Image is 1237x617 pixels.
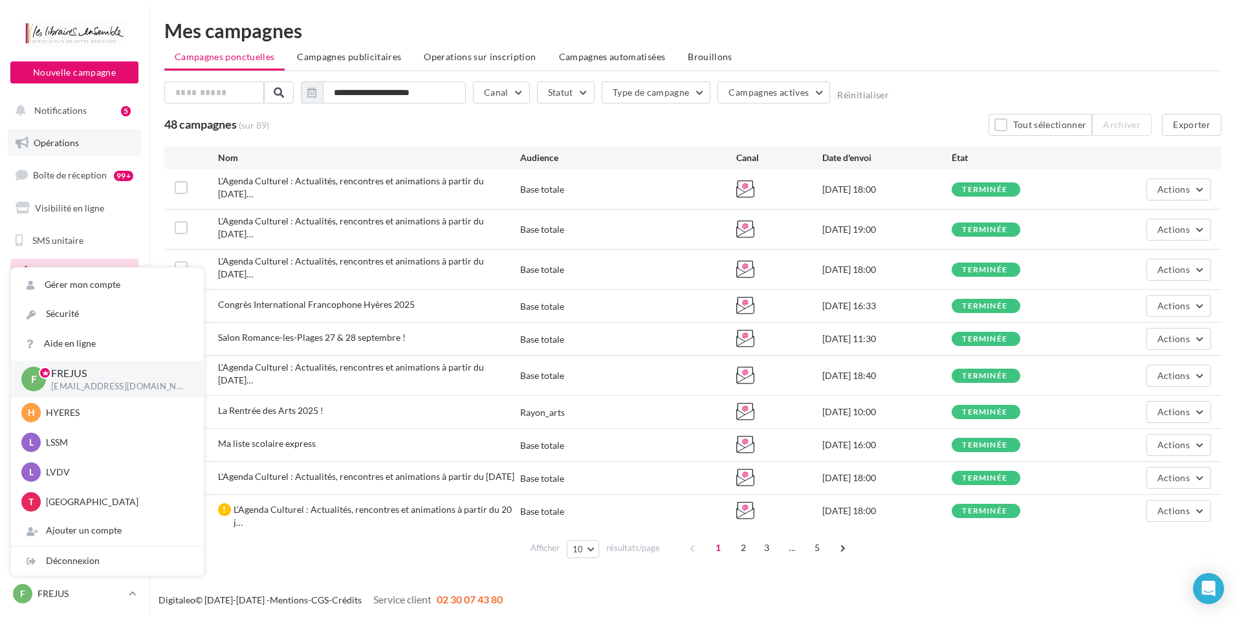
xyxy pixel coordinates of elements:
[962,441,1007,449] div: terminée
[373,593,432,605] span: Service client
[218,471,514,482] span: L'Agenda Culturel : Actualités, rencontres et animations à partir du 27 juin
[46,406,188,419] p: HYERES
[8,227,141,254] a: SMS unitaire
[736,151,822,164] div: Canal
[28,406,35,419] span: H
[437,593,503,605] span: 02 30 07 43 80
[270,594,308,605] a: Mentions
[822,332,952,345] div: [DATE] 11:30
[822,471,952,484] div: [DATE] 18:00
[962,302,1007,310] div: terminée
[537,81,595,103] button: Statut
[962,186,1007,194] div: terminée
[34,105,87,116] span: Notifications
[822,299,952,312] div: [DATE] 16:33
[218,438,316,449] span: Ma liste scolaire express
[1193,573,1224,604] div: Open Intercom Messenger
[20,587,25,600] span: F
[10,61,138,83] button: Nouvelle campagne
[11,329,204,358] a: Aide en ligne
[606,542,660,554] span: résultats/page
[35,202,104,213] span: Visibilité en ligne
[114,171,133,181] div: 99+
[728,87,809,98] span: Campagnes actives
[10,581,138,606] a: F FREJUS
[218,299,415,310] span: Congrès International Francophone Hyères 2025
[1146,295,1211,317] button: Actions
[1146,259,1211,281] button: Actions
[34,137,79,148] span: Opérations
[159,594,503,605] span: © [DATE]-[DATE] - - -
[952,151,1081,164] div: État
[733,537,754,558] span: 2
[1146,328,1211,350] button: Actions
[8,291,141,318] a: Contacts
[962,372,1007,380] div: terminée
[297,51,401,62] span: Campagnes publicitaires
[962,507,1007,515] div: terminée
[1162,114,1221,136] button: Exporter
[1157,370,1190,381] span: Actions
[164,21,1221,40] div: Mes campagnes
[46,436,188,449] p: LSSM
[756,537,777,558] span: 3
[520,300,564,313] div: Base totale
[822,183,952,196] div: [DATE] 18:00
[520,439,564,452] div: Base totale
[520,472,564,485] div: Base totale
[559,51,666,62] span: Campagnes automatisées
[822,504,952,517] div: [DATE] 18:00
[1146,219,1211,241] button: Actions
[602,81,711,103] button: Type de campagne
[520,183,564,196] div: Base totale
[8,355,141,382] a: Calendrier
[822,406,952,418] div: [DATE] 10:00
[708,537,728,558] span: 1
[473,81,530,103] button: Canal
[520,223,564,236] div: Base totale
[11,270,204,299] a: Gérer mon compte
[962,226,1007,234] div: terminée
[1157,505,1190,516] span: Actions
[51,366,183,381] p: FREJUS
[31,372,37,387] span: F
[11,299,204,329] a: Sécurité
[1146,401,1211,423] button: Actions
[218,151,520,164] div: Nom
[33,169,107,180] span: Boîte de réception
[8,161,141,189] a: Boîte de réception99+
[1146,500,1211,522] button: Actions
[573,544,584,554] span: 10
[962,335,1007,343] div: terminée
[8,323,141,351] a: Médiathèque
[822,223,952,236] div: [DATE] 19:00
[121,106,131,116] div: 5
[989,114,1092,136] button: Tout sélectionner
[218,255,484,279] span: L'Agenda Culturel : Actualités, rencontres et animations à partir du 16 septembre
[717,81,830,103] button: Campagnes actives
[1157,333,1190,344] span: Actions
[8,97,136,124] button: Notifications 5
[531,542,560,554] span: Afficher
[520,406,565,419] div: Rayon_arts
[46,466,188,479] p: LVDV
[239,119,269,132] span: (sur 89)
[28,495,34,508] span: T
[822,369,952,382] div: [DATE] 18:40
[164,117,237,131] span: 48 campagnes
[32,234,83,245] span: SMS unitaire
[51,381,183,393] p: [EMAIL_ADDRESS][DOMAIN_NAME]
[567,540,600,558] button: 10
[520,369,564,382] div: Base totale
[837,90,889,100] button: Réinitialiser
[962,474,1007,482] div: terminée
[520,333,564,346] div: Base totale
[1157,406,1190,417] span: Actions
[8,195,141,222] a: Visibilité en ligne
[159,594,195,605] a: Digitaleo
[218,332,406,343] span: Salon Romance-les-Plages 27 & 28 septembre !
[962,266,1007,274] div: terminée
[520,505,564,518] div: Base totale
[822,263,952,276] div: [DATE] 18:00
[1157,184,1190,195] span: Actions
